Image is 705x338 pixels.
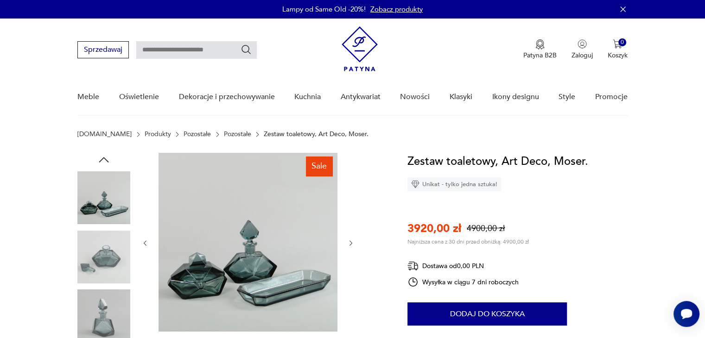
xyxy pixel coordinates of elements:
img: Patyna - sklep z meblami i dekoracjami vintage [342,26,378,71]
p: Najniższa cena z 30 dni przed obniżką: 4900,00 zł [407,238,529,245]
img: Ikona dostawy [407,260,419,272]
button: Sprzedawaj [77,41,129,58]
a: Ikony designu [492,79,539,115]
img: Ikona diamentu [411,180,419,188]
a: Nowości [400,79,430,115]
a: Zobacz produkty [370,5,423,14]
a: Antykwariat [341,79,381,115]
a: Oświetlenie [119,79,159,115]
a: Pozostałe [224,131,251,138]
a: Ikona medaluPatyna B2B [523,39,557,60]
a: [DOMAIN_NAME] [77,131,132,138]
button: Zaloguj [572,39,593,60]
a: Klasyki [450,79,472,115]
a: Promocje [595,79,628,115]
button: Szukaj [241,44,252,55]
p: Patyna B2B [523,51,557,60]
img: Zdjęcie produktu Zestaw toaletowy, Art Deco, Moser. [77,231,130,283]
button: Dodaj do koszyka [407,302,567,325]
div: Unikat - tylko jedna sztuka! [407,177,501,191]
img: Zdjęcie produktu Zestaw toaletowy, Art Deco, Moser. [77,171,130,224]
a: Style [559,79,575,115]
a: Dekoracje i przechowywanie [178,79,274,115]
a: Sprzedawaj [77,47,129,54]
a: Produkty [145,131,171,138]
p: 3920,00 zł [407,221,461,236]
div: Sale [306,156,332,176]
p: Zaloguj [572,51,593,60]
div: Dostawa od 0,00 PLN [407,260,519,272]
iframe: Smartsupp widget button [673,301,699,327]
button: 0Koszyk [608,39,628,60]
a: Pozostałe [184,131,211,138]
a: Meble [77,79,99,115]
h1: Zestaw toaletowy, Art Deco, Moser. [407,153,588,170]
div: Wysyłka w ciągu 7 dni roboczych [407,276,519,288]
div: 0 [618,38,626,46]
img: Ikona medalu [535,39,545,50]
img: Zdjęcie produktu Zestaw toaletowy, Art Deco, Moser. [159,153,337,332]
p: Lampy od Same Old -20%! [282,5,366,14]
button: Patyna B2B [523,39,557,60]
p: Zestaw toaletowy, Art Deco, Moser. [264,131,368,138]
a: Kuchnia [294,79,321,115]
p: 4900,00 zł [467,223,505,234]
img: Ikonka użytkownika [578,39,587,49]
img: Ikona koszyka [613,39,622,49]
p: Koszyk [608,51,628,60]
